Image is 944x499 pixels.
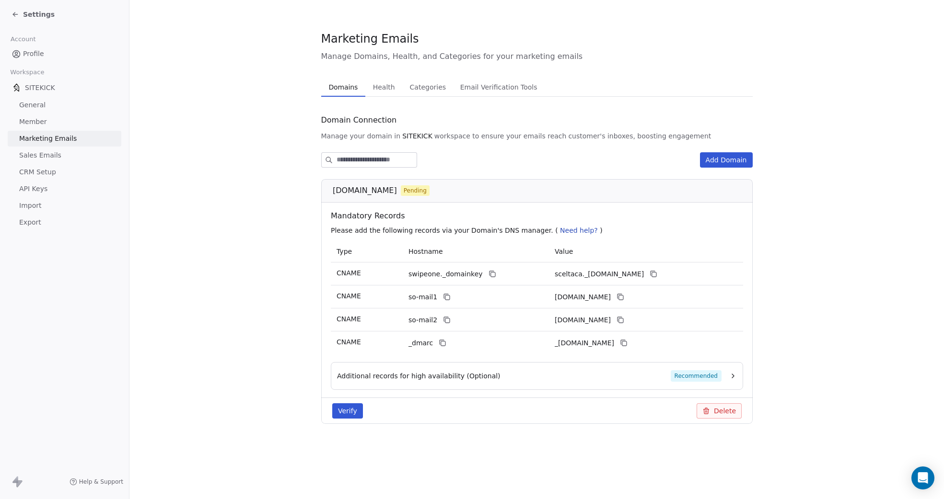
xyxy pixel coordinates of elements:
[332,403,363,419] button: Verify
[337,292,361,300] span: CNAME
[555,248,573,255] span: Value
[408,269,483,279] span: swipeone._domainkey
[555,338,614,348] span: _dmarc.swipeone.email
[408,248,443,255] span: Hostname
[8,46,121,62] a: Profile
[8,97,121,113] a: General
[6,32,40,46] span: Account
[337,269,361,277] span: CNAME
[697,403,742,419] button: Delete
[8,181,121,197] a: API Keys
[23,49,44,59] span: Profile
[321,114,397,126] span: Domain Connection
[434,131,567,141] span: workspace to ensure your emails reach
[70,478,123,486] a: Help & Support
[369,80,399,94] span: Health
[6,65,48,79] span: Workspace
[337,247,397,257] p: Type
[911,466,934,489] div: Open Intercom Messenger
[337,338,361,346] span: CNAME
[25,83,55,92] span: SITEKICK
[403,186,426,195] span: Pending
[19,100,46,110] span: General
[321,131,401,141] span: Manage your domain in
[321,32,419,46] span: Marketing Emails
[337,370,737,382] button: Additional records for high availability (Optional)Recommended
[331,210,747,222] span: Mandatory Records
[408,292,437,302] span: so-mail1
[555,315,611,325] span: sceltaca2.swipeone.email
[23,10,55,19] span: Settings
[8,131,121,147] a: Marketing Emails
[8,198,121,214] a: Import
[12,83,21,92] img: SCELTA%20ICON%20for%20Welcome%20Screen%20(1).png
[19,184,47,194] span: API Keys
[19,117,47,127] span: Member
[555,269,644,279] span: sceltaca._domainkey.swipeone.email
[331,226,747,235] p: Please add the following records via your Domain's DNS manager. ( )
[402,131,432,141] span: SITEKICK
[8,164,121,180] a: CRM Setup
[337,371,501,381] span: Additional records for high availability (Optional)
[321,51,753,62] span: Manage Domains, Health, and Categories for your marketing emails
[568,131,711,141] span: customer's inboxes, boosting engagement
[337,315,361,323] span: CNAME
[325,80,361,94] span: Domains
[408,338,433,348] span: _dmarc
[8,114,121,130] a: Member
[8,147,121,163] a: Sales Emails
[555,292,611,302] span: sceltaca1.swipeone.email
[19,134,77,144] span: Marketing Emails
[456,80,541,94] span: Email Verification Tools
[670,370,721,382] span: Recommended
[19,201,41,211] span: Import
[19,167,56,177] span: CRM Setup
[560,227,598,234] span: Need help?
[406,80,450,94] span: Categories
[19,150,61,160] span: Sales Emails
[333,185,397,196] span: [DOMAIN_NAME]
[12,10,55,19] a: Settings
[700,152,753,168] button: Add Domain
[19,217,41,227] span: Export
[408,315,437,325] span: so-mail2
[8,215,121,230] a: Export
[79,478,123,486] span: Help & Support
